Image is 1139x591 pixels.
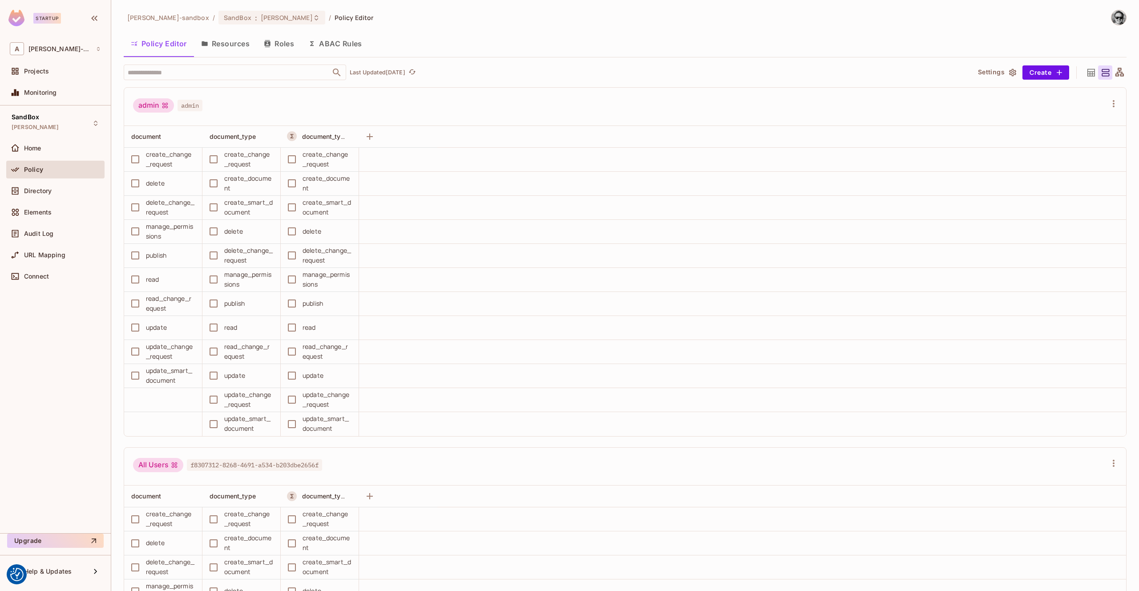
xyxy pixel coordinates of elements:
div: publish [146,251,166,260]
img: Revisit consent button [10,568,24,581]
div: create_smart_document [303,198,351,217]
div: create_smart_document [224,557,273,577]
span: document [131,133,161,140]
span: Directory [24,187,52,194]
div: delete_change_request [146,198,195,217]
div: update_change_request [224,390,273,409]
div: admin [133,98,174,113]
span: [PERSON_NAME] [12,124,59,131]
div: delete [303,227,321,236]
span: SandBox [12,113,39,121]
div: create_document [303,174,351,193]
span: Audit Log [24,230,53,237]
span: : [254,14,258,21]
div: delete_change_request [303,246,351,265]
div: update_change_request [303,390,351,409]
span: SandBox [224,13,251,22]
div: manage_permissions [303,270,351,289]
span: Monitoring [24,89,57,96]
li: / [213,13,215,22]
div: delete [224,227,243,236]
li: / [329,13,331,22]
div: create_change_request [303,150,351,169]
span: Help & Updates [24,568,72,575]
div: create_change_request [224,150,273,169]
span: document_type with id 84c5953b-8803-4263-9960-20556d9228ec [302,492,511,500]
button: Roles [257,32,301,55]
div: read [224,323,238,332]
span: Click to refresh data [405,67,418,78]
div: update_smart_document [146,366,195,385]
button: A Resource Set is a dynamically conditioned resource, defined by real-time criteria. [287,131,297,141]
button: Upgrade [7,534,104,548]
span: Home [24,145,41,152]
div: manage_permissions [224,270,273,289]
span: admin [178,100,202,111]
div: delete_change_request [146,557,195,577]
button: A Resource Set is a dynamically conditioned resource, defined by real-time criteria. [287,491,297,501]
img: SReyMgAAAABJRU5ErkJggg== [8,10,24,26]
span: document [131,492,161,500]
span: A [10,42,24,55]
button: refresh [407,67,418,78]
button: Consent Preferences [10,568,24,581]
span: document_type [210,492,256,500]
div: read_change_request [224,342,273,361]
div: read_change_request [303,342,351,361]
div: delete_change_request [224,246,273,265]
div: update [224,371,245,381]
span: document_type with id 84c5953b-8803-4263-9960-20556d9228ec [302,132,511,141]
div: create_smart_document [303,557,351,577]
div: update [146,323,167,332]
div: All Users [133,458,183,472]
div: update_change_request [146,342,195,361]
div: update [303,371,323,381]
div: create_change_request [146,509,195,529]
p: Last Updated [DATE] [350,69,405,76]
span: refresh [408,68,416,77]
button: ABAC Rules [301,32,369,55]
span: Elements [24,209,52,216]
div: publish [224,299,245,308]
div: update_smart_document [303,414,351,433]
div: create_document [303,533,351,553]
div: read [146,275,159,284]
button: Create [1022,65,1069,80]
div: delete [146,538,165,548]
span: f8307312-8268-4691-a534-b203dbe2656f [187,459,322,471]
div: create_smart_document [224,198,273,217]
span: URL Mapping [24,251,65,259]
div: manage_permissions [146,222,195,241]
button: Policy Editor [124,32,194,55]
img: James Duncan [1111,10,1126,25]
div: read [303,323,316,332]
span: Policy [24,166,43,173]
div: Startup [33,13,61,24]
span: Workspace: alex-trustflight-sandbox [28,45,91,53]
div: update_smart_document [224,414,273,433]
div: create_change_request [224,509,273,529]
div: publish [303,299,323,308]
div: create_document [224,533,273,553]
span: [PERSON_NAME] [261,13,313,22]
button: Resources [194,32,257,55]
span: document_type [210,133,256,140]
span: Policy Editor [335,13,374,22]
button: Settings [974,65,1019,80]
span: Projects [24,68,49,75]
div: create_change_request [146,150,195,169]
span: the active workspace [127,13,209,22]
div: delete [146,178,165,188]
span: Connect [24,273,49,280]
div: create_change_request [303,509,351,529]
div: create_document [224,174,273,193]
div: read_change_request [146,294,195,313]
button: Open [331,66,343,79]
